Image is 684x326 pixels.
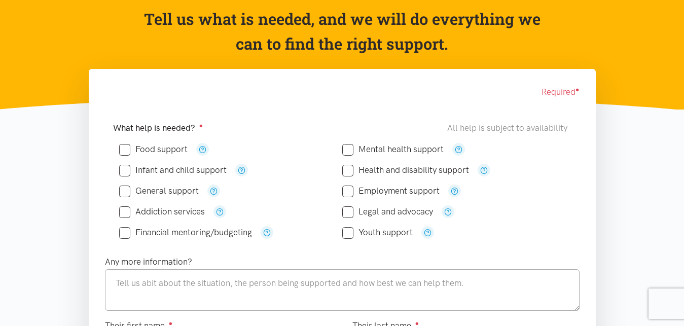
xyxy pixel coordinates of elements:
[119,228,252,237] label: Financial mentoring/budgeting
[113,121,203,135] label: What help is needed?
[119,145,188,154] label: Food support
[105,255,192,269] label: Any more information?
[342,187,440,195] label: Employment support
[342,166,469,174] label: Health and disability support
[342,145,444,154] label: Mental health support
[105,85,580,99] div: Required
[342,207,433,216] label: Legal and advocacy
[119,187,199,195] label: General support
[119,166,227,174] label: Infant and child support
[575,86,580,93] sup: ●
[199,122,203,129] sup: ●
[119,207,205,216] label: Addiction services
[342,228,413,237] label: Youth support
[447,121,571,135] div: All help is subject to availability
[140,7,544,57] p: Tell us what is needed, and we will do everything we can to find the right support.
